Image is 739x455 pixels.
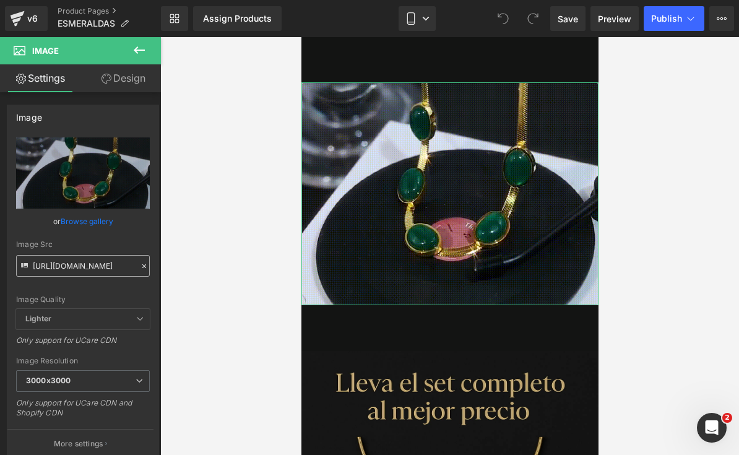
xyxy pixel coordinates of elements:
div: v6 [25,11,40,27]
div: Image Quality [16,295,150,304]
button: Publish [644,6,704,31]
a: v6 [5,6,48,31]
a: Browse gallery [61,210,113,232]
div: Only support for UCare CDN [16,336,150,353]
button: More [709,6,734,31]
div: Assign Products [203,14,272,24]
iframe: Intercom live chat [697,413,727,443]
span: 2 [722,413,732,423]
div: Only support for UCare CDN and Shopify CDN [16,398,150,426]
input: Link [16,255,150,277]
div: Image Src [16,240,150,249]
span: ESMERALDAS [58,19,115,28]
button: Undo [491,6,516,31]
span: Save [558,12,578,25]
div: Image Resolution [16,357,150,365]
b: 3000x3000 [26,376,71,385]
span: Publish [651,14,682,24]
a: Product Pages [58,6,161,16]
button: Redo [521,6,545,31]
span: Preview [598,12,631,25]
div: or [16,215,150,228]
p: More settings [54,438,103,449]
a: Design [83,64,163,92]
span: Image [32,46,59,56]
a: Preview [590,6,639,31]
b: Lighter [25,314,51,323]
a: New Library [161,6,188,31]
div: Image [16,105,42,123]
